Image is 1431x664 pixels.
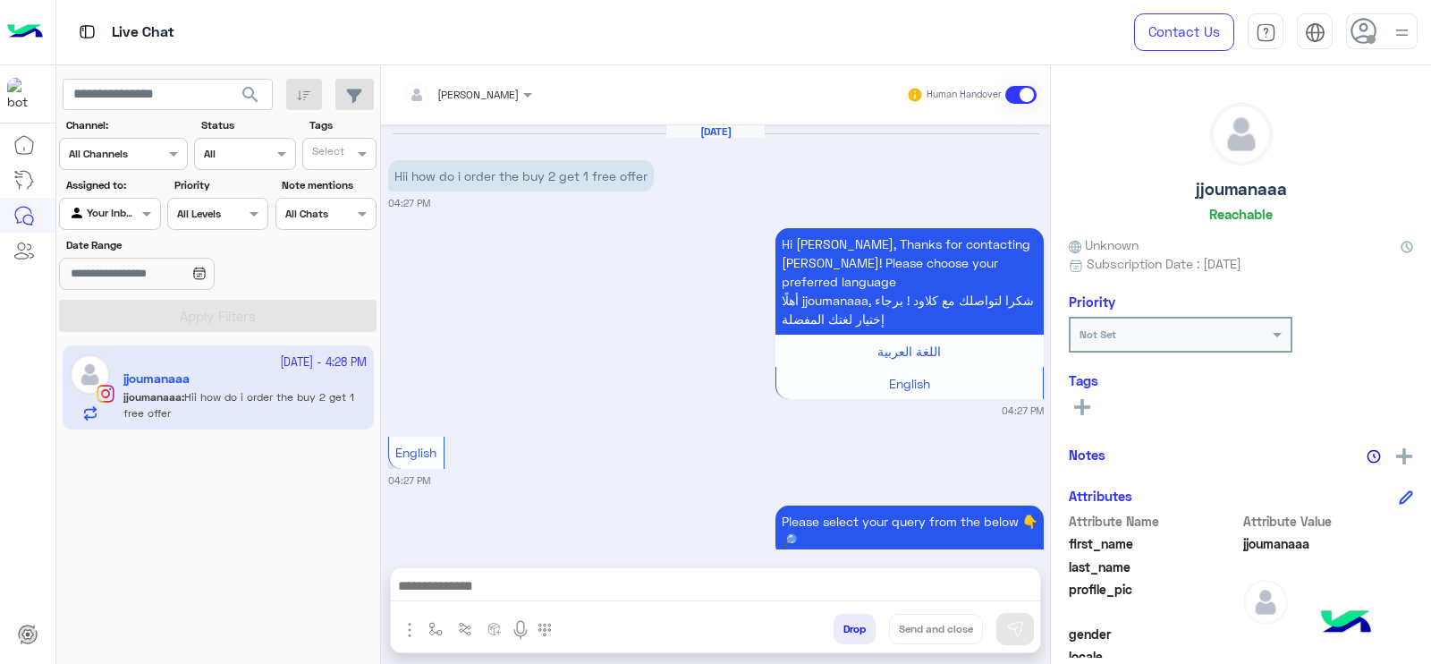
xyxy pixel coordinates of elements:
[1006,620,1024,638] img: send message
[229,79,273,117] button: search
[309,117,375,133] label: Tags
[889,376,930,391] span: English
[1069,372,1413,388] h6: Tags
[388,196,430,210] small: 04:27 PM
[1243,534,1414,553] span: jjoumanaaa
[510,619,531,641] img: send voice note
[1248,13,1283,51] a: tab
[1069,558,1240,576] span: last_name
[437,88,519,101] span: [PERSON_NAME]
[458,622,472,636] img: Trigger scenario
[1396,448,1412,464] img: add
[1243,580,1288,625] img: defaultAdmin.png
[7,78,39,110] img: 317874714732967
[480,614,510,643] button: create order
[66,117,186,133] label: Channel:
[1002,404,1044,418] small: 04:27 PM
[1209,206,1273,222] h6: Reachable
[399,619,420,641] img: send attachment
[282,177,374,193] label: Note mentions
[112,21,174,45] p: Live Chat
[309,143,344,164] div: Select
[1134,13,1234,51] a: Contact Us
[889,614,983,644] button: Send and close
[1367,449,1381,464] img: notes
[1243,512,1414,531] span: Attribute Value
[174,177,267,193] label: Priority
[7,13,43,51] img: Logo
[927,88,1002,102] small: Human Handover
[1069,512,1240,531] span: Attribute Name
[1069,625,1240,643] span: gender
[201,117,293,133] label: Status
[395,445,436,460] span: English
[775,228,1044,335] p: 28/9/2025, 4:27 PM
[66,177,158,193] label: Assigned to:
[1069,447,1105,463] h6: Notes
[1069,580,1240,621] span: profile_pic
[1211,104,1272,165] img: defaultAdmin.png
[1069,235,1139,254] span: Unknown
[1305,22,1325,43] img: tab
[1243,625,1414,643] span: null
[428,622,443,636] img: select flow
[1256,22,1276,43] img: tab
[66,237,267,253] label: Date Range
[388,473,430,488] small: 04:27 PM
[538,623,552,637] img: make a call
[1196,179,1287,200] h5: jjoumanaaa
[388,160,654,192] p: 28/9/2025, 4:27 PM
[1087,254,1241,273] span: Subscription Date : [DATE]
[877,344,941,359] span: اللغة العربية
[421,614,451,643] button: select flow
[1080,328,1116,341] b: Not Set
[487,622,502,636] img: create order
[451,614,480,643] button: Trigger scenario
[1391,21,1413,44] img: profile
[834,614,876,644] button: Drop
[775,506,1044,556] p: 28/9/2025, 4:27 PM
[76,21,98,43] img: tab
[1069,534,1240,553] span: first_name
[1069,294,1115,310] h6: Priority
[1315,592,1377,655] img: hulul-logo.png
[59,300,377,332] button: Apply Filters
[666,125,765,138] h6: [DATE]
[1069,488,1132,504] h6: Attributes
[240,84,261,106] span: search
